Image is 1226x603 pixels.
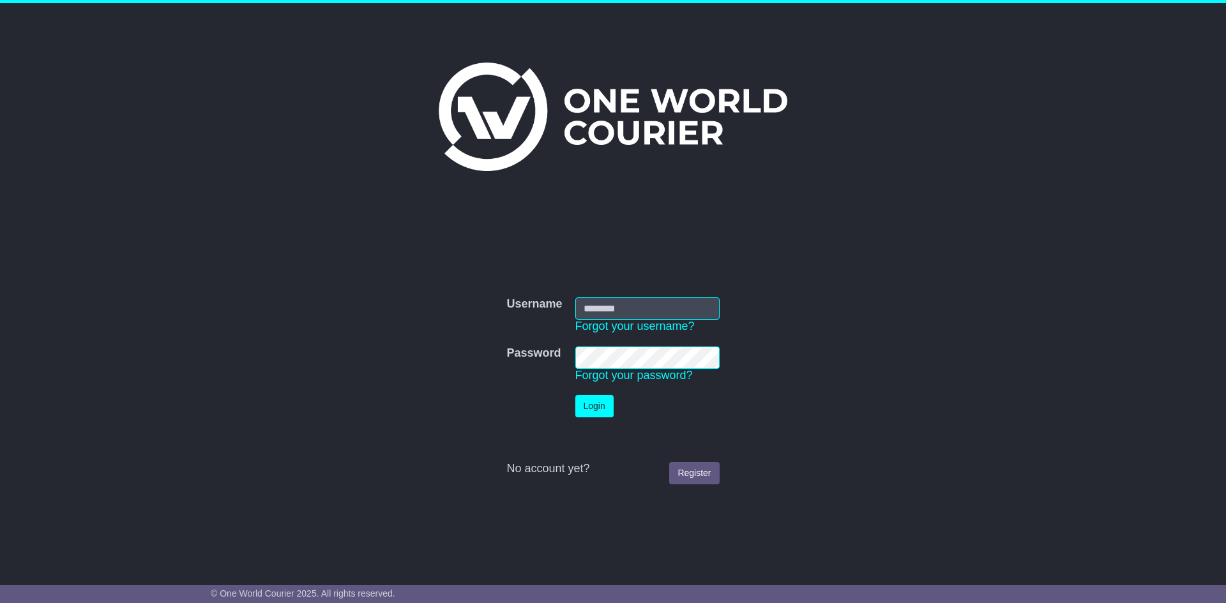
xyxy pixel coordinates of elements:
span: © One World Courier 2025. All rights reserved. [211,588,395,599]
label: Password [506,346,561,361]
button: Login [575,395,614,417]
label: Username [506,297,562,311]
a: Forgot your username? [575,320,695,332]
a: Forgot your password? [575,369,693,382]
div: No account yet? [506,462,719,476]
a: Register [669,462,719,484]
img: One World [439,63,787,171]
